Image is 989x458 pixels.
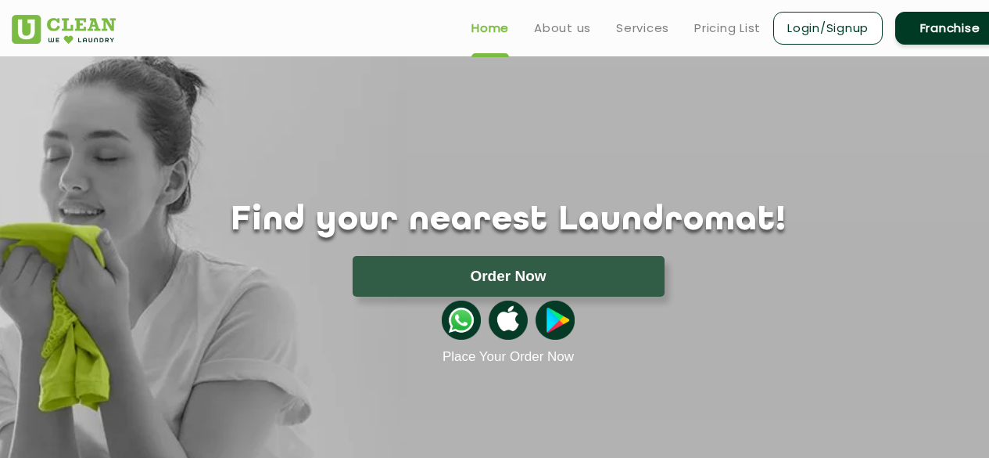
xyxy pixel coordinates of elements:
a: Services [616,19,669,38]
a: Login/Signup [773,12,883,45]
img: apple-icon.png [489,301,528,340]
a: Pricing List [694,19,761,38]
a: Place Your Order Now [443,349,574,365]
a: About us [534,19,591,38]
a: Home [471,19,509,38]
img: UClean Laundry and Dry Cleaning [12,15,116,44]
button: Order Now [353,256,665,297]
img: playstoreicon.png [536,301,575,340]
img: whatsappicon.png [442,301,481,340]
